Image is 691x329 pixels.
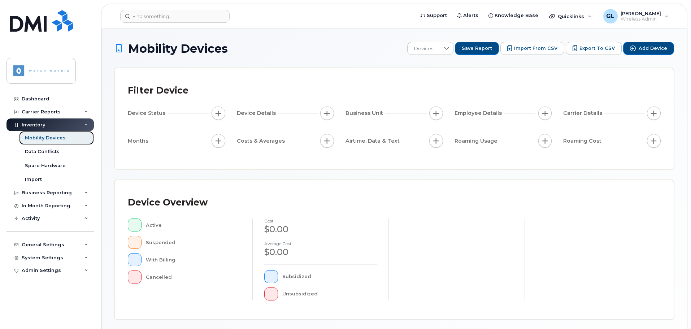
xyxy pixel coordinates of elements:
span: Roaming Cost [563,137,604,145]
div: Device Overview [128,193,208,212]
span: Export to CSV [579,45,615,52]
span: Airtime, Data & Text [345,137,402,145]
div: Cancelled [146,270,241,283]
span: Add Device [639,45,667,52]
span: Device Status [128,109,168,117]
span: Months [128,137,151,145]
div: Unsubsidized [282,287,377,300]
h4: cost [264,218,377,223]
div: With Billing [146,253,241,266]
span: Employee Details [455,109,504,117]
span: Business Unit [345,109,385,117]
button: Import from CSV [500,42,564,55]
span: Devices [408,42,440,55]
div: $0.00 [264,246,377,258]
div: Filter Device [128,81,188,100]
div: Active [146,218,241,231]
button: Export to CSV [566,42,622,55]
span: Roaming Usage [455,137,500,145]
div: $0.00 [264,223,377,235]
span: Import from CSV [514,45,557,52]
span: Mobility Devices [128,42,228,55]
h4: Average cost [264,241,377,246]
button: Save Report [455,42,499,55]
div: Subsidized [282,270,377,283]
span: Costs & Averages [237,137,287,145]
span: Save Report [462,45,492,52]
span: Carrier Details [563,109,604,117]
button: Add Device [623,42,674,55]
span: Device Details [237,109,278,117]
div: Suspended [146,236,241,249]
